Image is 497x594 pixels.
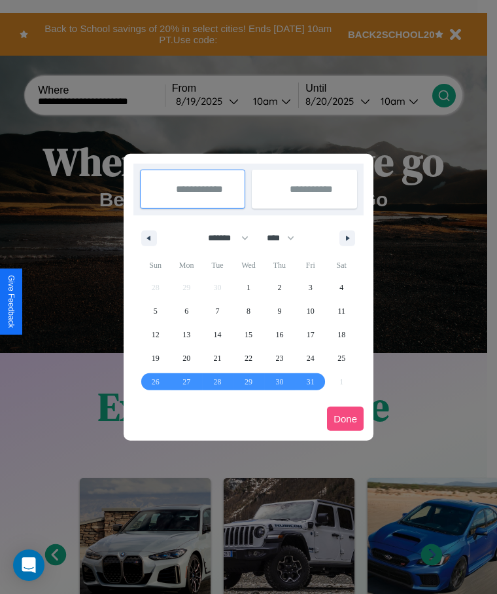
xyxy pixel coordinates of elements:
span: 28 [214,370,222,394]
span: 30 [275,370,283,394]
span: Thu [264,255,295,276]
span: 1 [247,276,250,299]
span: 23 [275,346,283,370]
span: Wed [233,255,264,276]
span: 6 [184,299,188,323]
button: Done [327,407,364,431]
button: 14 [202,323,233,346]
button: 31 [295,370,326,394]
span: 12 [152,323,160,346]
span: 19 [152,346,160,370]
span: 22 [245,346,252,370]
div: Give Feedback [7,275,16,328]
button: 19 [140,346,171,370]
span: 14 [214,323,222,346]
span: 4 [339,276,343,299]
button: 5 [140,299,171,323]
button: 27 [171,370,201,394]
button: 11 [326,299,357,323]
button: 7 [202,299,233,323]
button: 24 [295,346,326,370]
span: 25 [337,346,345,370]
span: 18 [337,323,345,346]
button: 3 [295,276,326,299]
span: Sat [326,255,357,276]
span: 27 [182,370,190,394]
span: 16 [275,323,283,346]
button: 21 [202,346,233,370]
button: 26 [140,370,171,394]
span: 5 [154,299,158,323]
span: 26 [152,370,160,394]
span: 10 [307,299,315,323]
span: 15 [245,323,252,346]
span: 31 [307,370,315,394]
span: 29 [245,370,252,394]
button: 9 [264,299,295,323]
button: 22 [233,346,264,370]
span: 9 [277,299,281,323]
button: 17 [295,323,326,346]
span: 21 [214,346,222,370]
button: 6 [171,299,201,323]
span: 13 [182,323,190,346]
span: Fri [295,255,326,276]
button: 18 [326,323,357,346]
div: Open Intercom Messenger [13,549,44,581]
button: 10 [295,299,326,323]
span: 2 [277,276,281,299]
button: 16 [264,323,295,346]
button: 8 [233,299,264,323]
span: 7 [216,299,220,323]
button: 15 [233,323,264,346]
button: 20 [171,346,201,370]
span: 11 [337,299,345,323]
button: 1 [233,276,264,299]
button: 4 [326,276,357,299]
button: 25 [326,346,357,370]
span: 24 [307,346,315,370]
button: 23 [264,346,295,370]
span: Mon [171,255,201,276]
button: 13 [171,323,201,346]
button: 2 [264,276,295,299]
span: 20 [182,346,190,370]
button: 29 [233,370,264,394]
button: 12 [140,323,171,346]
span: 17 [307,323,315,346]
span: Tue [202,255,233,276]
button: 30 [264,370,295,394]
span: 3 [309,276,313,299]
span: 8 [247,299,250,323]
span: Sun [140,255,171,276]
button: 28 [202,370,233,394]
